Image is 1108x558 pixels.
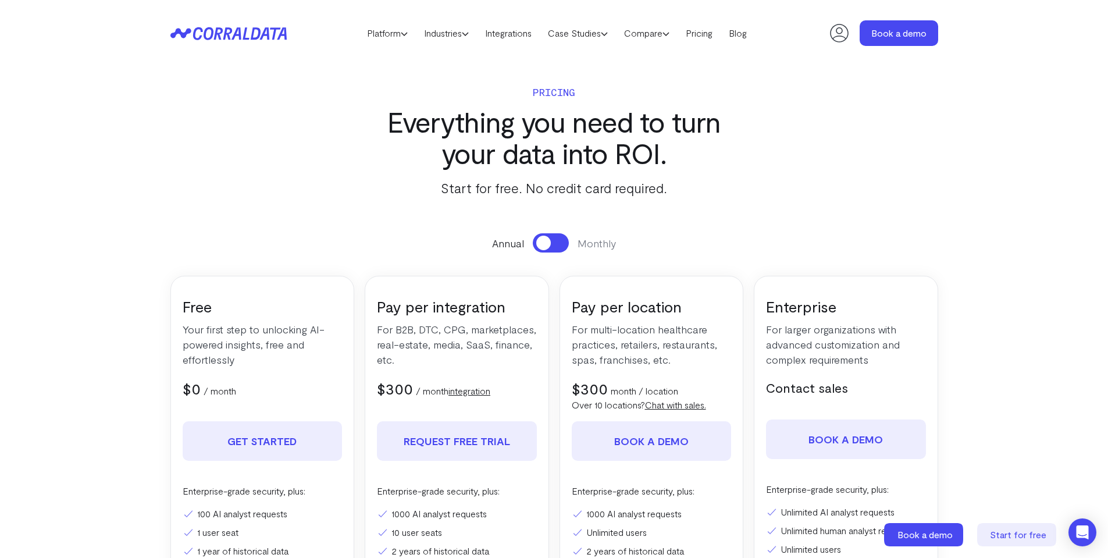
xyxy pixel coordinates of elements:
[977,523,1059,546] a: Start for free
[377,525,537,539] li: 10 user seats
[721,24,755,42] a: Blog
[377,421,537,461] a: REQUEST FREE TRIAL
[365,177,743,198] p: Start for free. No credit card required.
[365,106,743,169] h3: Everything you need to turn your data into ROI.
[572,379,608,397] span: $300
[766,420,926,459] a: Book a demo
[377,379,413,397] span: $300
[572,421,732,461] a: Book a demo
[766,482,926,496] p: Enterprise-grade security, plus:
[183,322,343,367] p: Your first step to unlocking AI-powered insights, free and effortlessly
[477,24,540,42] a: Integrations
[365,84,743,100] p: Pricing
[204,384,236,398] p: / month
[572,322,732,367] p: For multi-location healthcare practices, retailers, restaurants, spas, franchises, etc.
[572,507,732,521] li: 1000 AI analyst requests
[183,297,343,316] h3: Free
[572,297,732,316] h3: Pay per location
[359,24,416,42] a: Platform
[377,507,537,521] li: 1000 AI analyst requests
[860,20,938,46] a: Book a demo
[766,379,926,396] h5: Contact sales
[448,385,490,396] a: integration
[183,484,343,498] p: Enterprise-grade security, plus:
[766,524,926,538] li: Unlimited human analyst requests
[492,236,524,251] span: Annual
[1068,518,1096,546] div: Open Intercom Messenger
[897,529,953,540] span: Book a demo
[416,24,477,42] a: Industries
[611,384,678,398] p: month / location
[183,525,343,539] li: 1 user seat
[678,24,721,42] a: Pricing
[183,421,343,461] a: Get Started
[377,322,537,367] p: For B2B, DTC, CPG, marketplaces, real-estate, media, SaaS, finance, etc.
[416,384,490,398] p: / month
[766,322,926,367] p: For larger organizations with advanced customization and complex requirements
[377,544,537,558] li: 2 years of historical data
[766,542,926,556] li: Unlimited users
[572,544,732,558] li: 2 years of historical data
[766,505,926,519] li: Unlimited AI analyst requests
[377,484,537,498] p: Enterprise-grade security, plus:
[540,24,616,42] a: Case Studies
[766,297,926,316] h3: Enterprise
[884,523,966,546] a: Book a demo
[572,525,732,539] li: Unlimited users
[183,507,343,521] li: 100 AI analyst requests
[377,297,537,316] h3: Pay per integration
[572,398,732,412] p: Over 10 locations?
[645,399,706,410] a: Chat with sales.
[990,529,1046,540] span: Start for free
[183,379,201,397] span: $0
[578,236,616,251] span: Monthly
[572,484,732,498] p: Enterprise-grade security, plus:
[183,544,343,558] li: 1 year of historical data
[616,24,678,42] a: Compare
